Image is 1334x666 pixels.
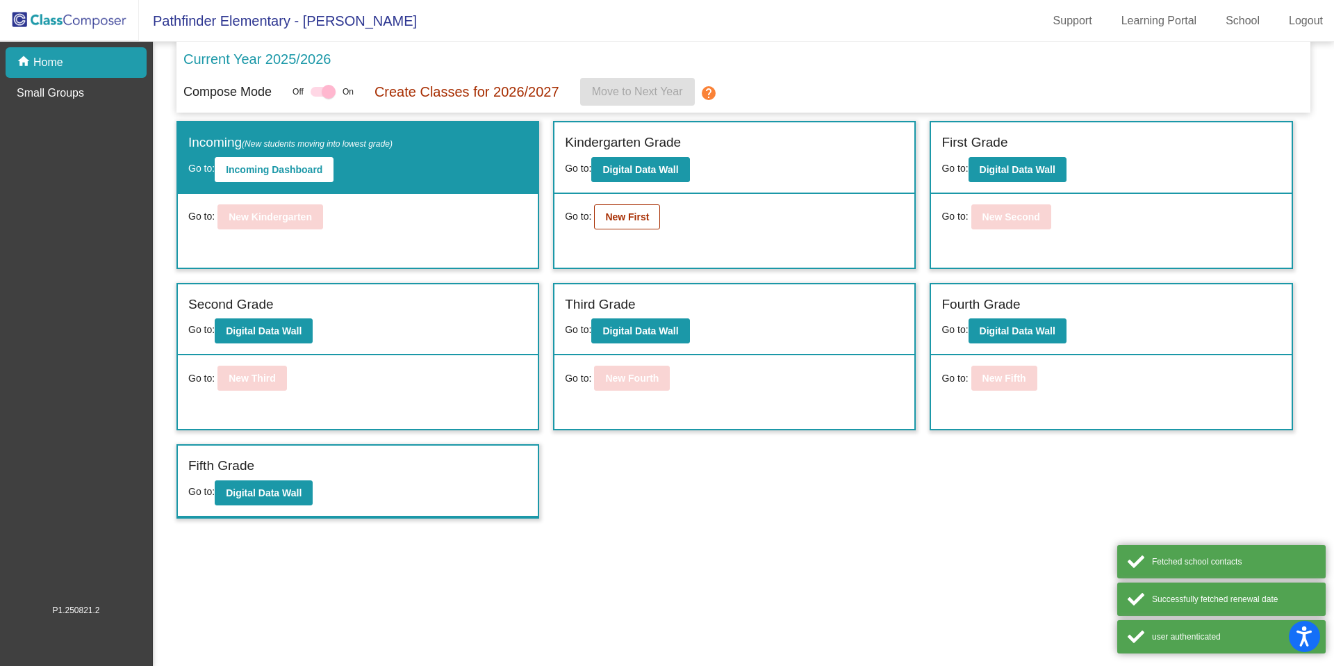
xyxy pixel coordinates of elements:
[941,324,968,335] span: Go to:
[374,81,559,102] p: Create Classes for 2026/2027
[971,366,1037,391] button: New Fifth
[602,325,678,336] b: Digital Data Wall
[188,486,215,497] span: Go to:
[565,163,591,174] span: Go to:
[605,211,649,222] b: New First
[602,164,678,175] b: Digital Data Wall
[1278,10,1334,32] a: Logout
[982,211,1040,222] b: New Second
[1110,10,1208,32] a: Learning Portal
[969,157,1067,182] button: Digital Data Wall
[188,133,393,153] label: Incoming
[605,373,659,384] b: New Fourth
[293,86,304,98] span: Off
[33,54,63,71] p: Home
[226,487,302,498] b: Digital Data Wall
[980,164,1055,175] b: Digital Data Wall
[188,456,254,476] label: Fifth Grade
[565,209,591,224] span: Go to:
[565,133,681,153] label: Kindergarten Grade
[1152,631,1315,643] div: user authenticated
[1152,593,1315,606] div: Successfully fetched renewal date
[188,295,274,315] label: Second Grade
[969,318,1067,343] button: Digital Data Wall
[188,209,215,224] span: Go to:
[229,211,312,222] b: New Kindergarten
[183,83,272,101] p: Compose Mode
[217,366,287,391] button: New Third
[980,325,1055,336] b: Digital Data Wall
[565,324,591,335] span: Go to:
[941,163,968,174] span: Go to:
[17,54,33,71] mat-icon: home
[17,85,84,101] p: Small Groups
[591,318,689,343] button: Digital Data Wall
[594,204,660,229] button: New First
[1042,10,1103,32] a: Support
[242,139,393,149] span: (New students moving into lowest grade)
[971,204,1051,229] button: New Second
[188,163,215,174] span: Go to:
[226,325,302,336] b: Digital Data Wall
[226,164,322,175] b: Incoming Dashboard
[591,157,689,182] button: Digital Data Wall
[188,371,215,386] span: Go to:
[215,157,333,182] button: Incoming Dashboard
[565,295,635,315] label: Third Grade
[982,373,1026,384] b: New Fifth
[183,49,331,70] p: Current Year 2025/2026
[1214,10,1271,32] a: School
[580,78,695,106] button: Move to Next Year
[343,86,354,98] span: On
[700,85,717,101] mat-icon: help
[215,318,313,343] button: Digital Data Wall
[941,133,1007,153] label: First Grade
[188,324,215,335] span: Go to:
[594,366,670,391] button: New Fourth
[139,10,417,32] span: Pathfinder Elementary - [PERSON_NAME]
[229,373,276,384] b: New Third
[941,371,968,386] span: Go to:
[941,209,968,224] span: Go to:
[565,371,591,386] span: Go to:
[941,295,1020,315] label: Fourth Grade
[215,480,313,505] button: Digital Data Wall
[1152,555,1315,568] div: Fetched school contacts
[592,86,683,97] span: Move to Next Year
[217,204,323,229] button: New Kindergarten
